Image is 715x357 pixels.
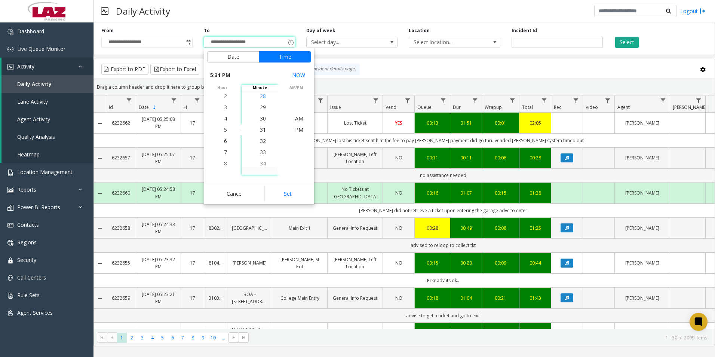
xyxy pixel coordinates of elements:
[386,104,396,110] span: Vend
[332,295,378,302] a: General Info Request
[419,295,445,302] a: 00:18
[403,95,413,106] a: Vend Filter Menu
[387,119,410,126] a: YES
[232,326,267,355] a: [GEOGRAPHIC_DATA] - [GEOGRAPHIC_DATA] Office
[207,186,262,202] button: Cancel
[110,119,131,126] a: 6232662
[487,119,515,126] div: 00:01
[680,7,706,15] a: Logout
[141,116,176,130] a: [DATE] 05:25:08 PM
[17,80,52,88] span: Daily Activity
[168,333,178,343] span: Page 6
[455,154,477,161] a: 00:11
[101,27,114,34] label: From
[232,259,267,266] a: [PERSON_NAME]
[603,95,613,106] a: Video Filter Menu
[117,333,127,343] span: Page 1
[455,189,477,196] a: 01:07
[94,296,106,302] a: Collapse Details
[700,7,706,15] img: logout
[169,95,179,106] a: Date Filter Menu
[332,119,378,126] a: Lost Ticket
[264,186,312,202] button: Set
[487,225,515,232] a: 00:08
[524,189,546,196] a: 01:38
[184,104,187,110] span: H
[395,225,402,231] span: NO
[455,259,477,266] a: 00:20
[94,120,106,126] a: Collapse Details
[387,225,410,232] a: NO
[306,27,335,34] label: Day of week
[417,104,432,110] span: Queue
[395,155,402,161] span: NO
[224,149,227,156] span: 7
[295,126,303,133] span: PM
[224,104,227,111] span: 3
[224,115,227,122] span: 4
[419,119,445,126] a: 00:13
[487,259,515,266] a: 00:09
[487,189,515,196] div: 00:15
[524,259,546,266] div: 00:44
[94,155,106,161] a: Collapse Details
[94,95,715,329] div: Data table
[1,58,93,75] a: Activity
[17,116,50,123] span: Agent Activity
[512,27,537,34] label: Incident Id
[209,225,223,232] a: 830202
[7,170,13,176] img: 'icon'
[453,104,461,110] span: Dur
[150,64,199,75] button: Export to Excel
[419,225,445,232] a: 00:28
[184,37,192,48] span: Toggle popup
[7,222,13,228] img: 'icon'
[178,333,188,343] span: Page 7
[295,115,303,122] span: AM
[110,295,131,302] a: 6232659
[112,2,174,20] h3: Daily Activity
[277,256,323,270] a: [PERSON_NAME] St Exit
[17,151,40,158] span: Heatmap
[455,295,477,302] div: 01:04
[419,189,445,196] a: 00:16
[524,295,546,302] a: 01:43
[224,126,227,133] span: 5
[127,333,137,343] span: Page 2
[615,37,639,48] button: Select
[139,104,149,110] span: Date
[658,95,668,106] a: Agent Filter Menu
[332,256,378,270] a: [PERSON_NAME] Left Location
[332,151,378,165] a: [PERSON_NAME] Left Location
[673,104,707,110] span: [PERSON_NAME]
[277,295,323,302] a: College Main Entry
[395,260,402,266] span: NO
[94,260,106,266] a: Collapse Details
[286,37,295,48] span: Toggle popup
[278,85,314,91] span: AM/PM
[192,95,202,106] a: H Filter Menu
[507,95,518,106] a: Wrapup Filter Menu
[455,225,477,232] a: 00:49
[554,104,562,110] span: Rec.
[1,93,93,110] a: Lane Activity
[185,119,199,126] a: 17
[455,119,477,126] a: 01:51
[124,95,134,106] a: Id Filter Menu
[224,160,227,167] span: 8
[232,225,267,232] a: [GEOGRAPHIC_DATA]
[141,151,176,165] a: [DATE] 05:25:07 PM
[94,225,106,231] a: Collapse Details
[7,205,13,211] img: 'icon'
[242,85,278,91] span: minute
[109,104,113,110] span: Id
[487,154,515,161] div: 00:06
[157,333,168,343] span: Page 5
[17,309,53,316] span: Agent Services
[260,160,266,167] span: 34
[185,259,199,266] a: 17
